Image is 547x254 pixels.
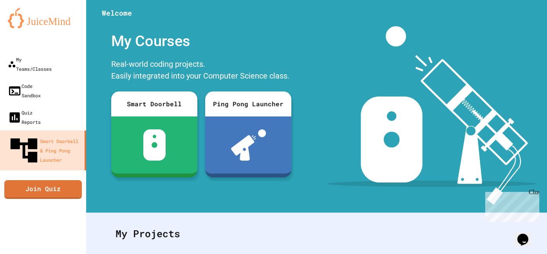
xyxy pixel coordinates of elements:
img: ppl-with-ball.png [231,129,266,161]
div: Real-world coding projects. Easily integrated into your Computer Science class. [107,56,295,86]
div: My Teams/Classes [8,55,52,73]
div: Code Sandbox [8,81,41,100]
div: Chat with us now!Close [3,3,54,50]
div: Ping Pong Launcher [205,91,291,116]
div: Quiz Reports [8,108,41,127]
iframe: chat widget [482,189,539,222]
div: Smart Doorbell [111,91,197,116]
div: My Projects [108,218,525,249]
div: Smart Doorbell & Ping Pong Launcher [8,134,81,166]
iframe: chat widget [514,223,539,246]
div: My Courses [107,26,295,56]
img: sdb-white.svg [143,129,166,161]
a: Join Quiz [4,180,82,199]
img: banner-image-my-projects.png [327,26,537,205]
img: logo-orange.svg [8,8,78,28]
